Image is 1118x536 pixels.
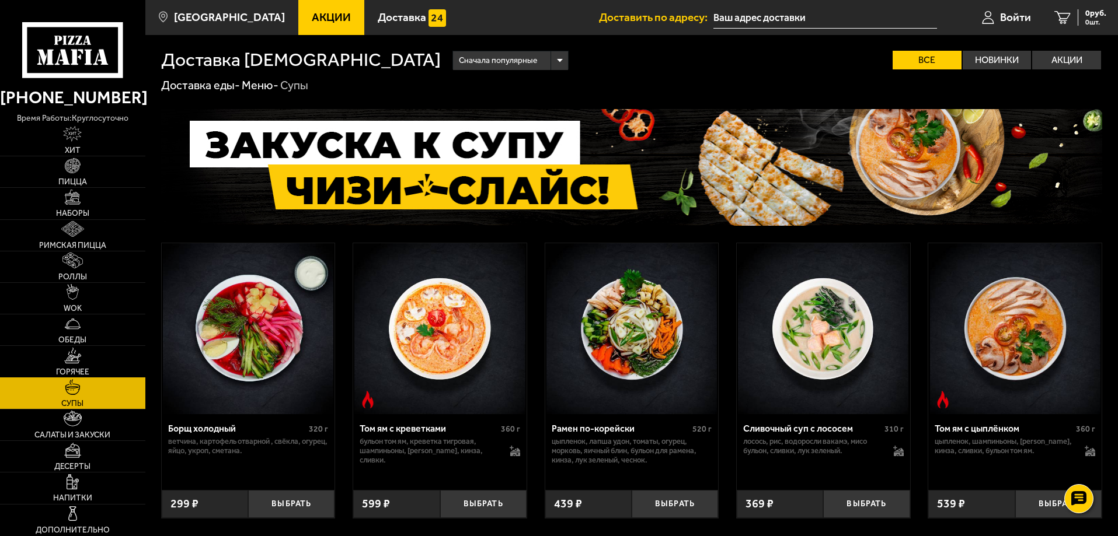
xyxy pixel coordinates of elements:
button: Выбрать [248,490,335,519]
label: Все [893,51,962,69]
button: Выбрать [1015,490,1102,519]
div: Борщ холодный [168,423,307,434]
span: Римская пицца [39,241,106,250]
span: Наборы [56,209,89,218]
p: цыпленок, шампиньоны, [PERSON_NAME], кинза, сливки, бульон том ям. [935,437,1073,456]
span: Роллы [58,273,87,281]
span: 369 ₽ [746,498,774,510]
img: Том ям с креветками [354,243,525,414]
span: Супы [61,400,83,408]
span: Войти [1000,12,1031,23]
span: 360 г [1076,424,1095,434]
input: Ваш адрес доставки [713,7,937,29]
a: Меню- [242,78,278,92]
p: цыпленок, лапша удон, томаты, огурец, морковь, яичный блин, бульон для рамена, кинза, лук зеленый... [552,437,712,465]
img: 15daf4d41897b9f0e9f617042186c801.svg [429,9,446,27]
span: 439 ₽ [554,498,582,510]
a: Острое блюдоТом ям с креветками [353,243,527,414]
label: Акции [1032,51,1101,69]
div: Сливочный суп с лососем [743,423,882,434]
span: 320 г [309,424,328,434]
a: Борщ холодный [162,243,335,414]
a: Рамен по-корейски [545,243,719,414]
h1: Доставка [DEMOGRAPHIC_DATA] [161,51,441,69]
span: Обеды [58,336,86,344]
p: ветчина, картофель отварной , свёкла, огурец, яйцо, укроп, сметана. [168,437,329,456]
span: Доставить по адресу: [599,12,713,23]
span: Хит [65,146,81,155]
img: Сливочный суп с лососем [738,243,908,414]
img: Борщ холодный [163,243,333,414]
span: Акции [312,12,351,23]
span: Доставка [378,12,426,23]
span: Московский проспект, 212 [713,7,937,29]
img: Рамен по-корейски [546,243,717,414]
button: Выбрать [440,490,527,519]
div: Супы [280,78,308,93]
img: Том ям с цыплёнком [930,243,1100,414]
div: Рамен по-корейски [552,423,690,434]
span: Напитки [53,494,92,502]
div: Том ям с креветками [360,423,498,434]
span: [GEOGRAPHIC_DATA] [174,12,285,23]
span: Сначала популярные [459,50,537,72]
p: бульон том ям, креветка тигровая, шампиньоны, [PERSON_NAME], кинза, сливки. [360,437,498,465]
span: Салаты и закуски [34,431,110,439]
img: Острое блюдо [359,391,377,408]
button: Выбрать [632,490,718,519]
a: Сливочный суп с лососем [737,243,910,414]
span: 0 шт. [1085,19,1106,26]
label: Новинки [963,51,1032,69]
p: лосось, рис, водоросли вакамэ, мисо бульон, сливки, лук зеленый. [743,437,882,456]
span: 299 ₽ [170,498,198,510]
span: 539 ₽ [937,498,965,510]
span: WOK [64,304,82,313]
span: 310 г [884,424,904,434]
span: Горячее [56,368,89,376]
span: 599 ₽ [362,498,390,510]
img: Острое блюдо [934,391,952,408]
button: Выбрать [823,490,910,519]
span: 0 руб. [1085,9,1106,17]
span: Пицца [58,178,87,186]
div: Том ям с цыплёнком [935,423,1073,434]
span: 360 г [501,424,520,434]
a: Острое блюдоТом ям с цыплёнком [928,243,1102,414]
span: 520 г [692,424,712,434]
a: Доставка еды- [161,78,240,92]
span: Десерты [54,463,90,471]
span: Дополнительно [36,526,110,534]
